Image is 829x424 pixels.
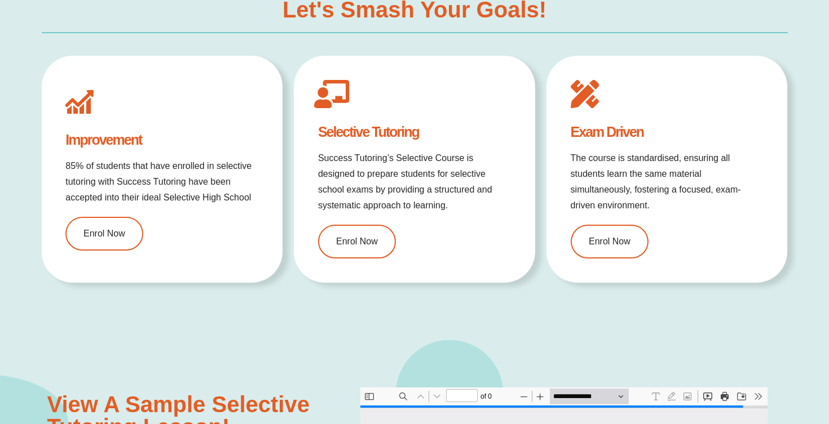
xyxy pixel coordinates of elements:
[65,133,258,147] h4: Improvement
[83,229,125,238] span: Enrol Now
[571,225,649,258] a: Enrol Now
[636,297,829,424] iframe: Chat Widget
[65,158,258,206] p: 85% of students that have enrolled in selective tutoring with Success Tutoring have been accepted...
[571,153,741,210] span: The course is standardised, ensuring all students learn the same material simultaneously, fosteri...
[288,1,303,17] button: Text
[303,1,319,17] button: Draw
[319,1,335,17] button: Add or edit images
[571,125,764,139] h4: Exam Driven
[318,125,511,139] h4: Selective Tutoring
[118,1,135,17] span: of ⁨0⁩
[65,217,143,251] a: Enrol Now
[318,150,511,213] p: Success Tutoring’s Selective Course is designed to prepare students for selective school exams by...
[336,237,378,246] span: Enrol Now
[589,237,630,246] span: Enrol Now
[318,225,396,258] a: Enrol Now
